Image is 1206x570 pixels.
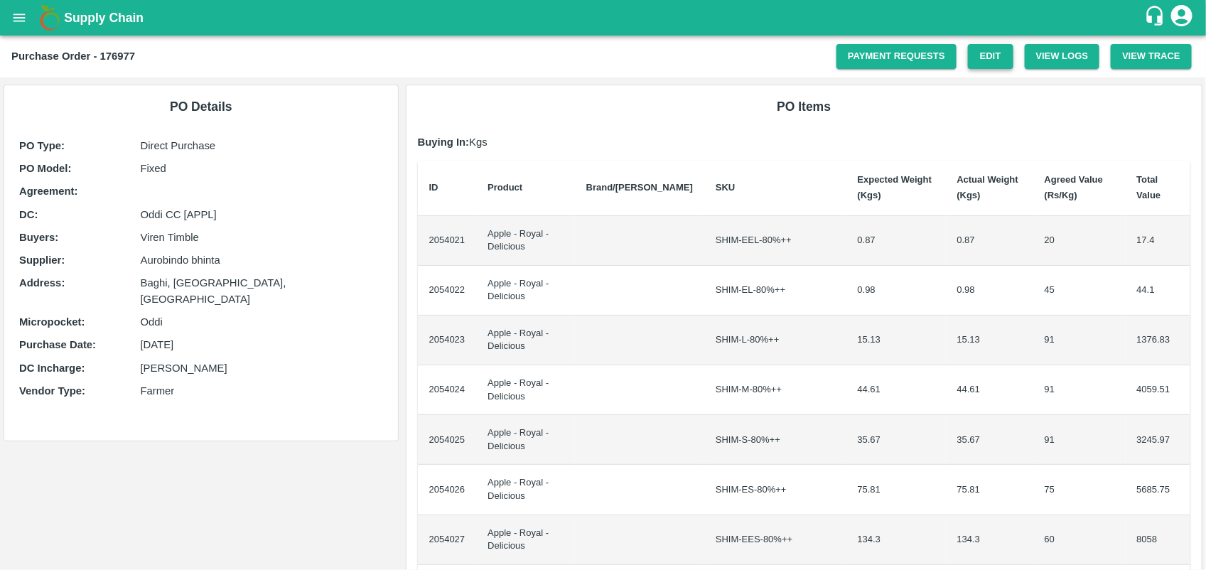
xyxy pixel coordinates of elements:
[1137,174,1161,200] b: Total Value
[64,11,144,25] b: Supply Chain
[19,254,65,266] b: Supplier :
[11,50,135,62] b: Purchase Order - 176977
[1033,266,1126,316] td: 45
[1126,515,1190,565] td: 8058
[19,185,77,197] b: Agreement:
[141,230,383,245] p: Viren Timble
[946,266,1033,316] td: 0.98
[418,136,470,148] b: Buying In:
[716,182,735,193] b: SKU
[476,465,575,515] td: Apple - Royal - Delicious
[1126,415,1190,465] td: 3245.97
[704,415,846,465] td: SHIM-S-80%++
[418,465,477,515] td: 2054026
[1169,3,1195,33] div: account of current user
[946,316,1033,365] td: 15.13
[946,216,1033,266] td: 0.87
[846,216,946,266] td: 0.87
[476,216,575,266] td: Apple - Royal - Delicious
[141,360,383,376] p: [PERSON_NAME]
[141,383,383,399] p: Farmer
[1144,5,1169,31] div: customer-support
[1033,216,1126,266] td: 20
[1033,515,1126,565] td: 60
[418,216,477,266] td: 2054021
[846,465,946,515] td: 75.81
[418,415,477,465] td: 2054025
[429,182,438,193] b: ID
[141,337,383,353] p: [DATE]
[704,515,846,565] td: SHIM-EES-80%++
[846,266,946,316] td: 0.98
[3,1,36,34] button: open drawer
[846,415,946,465] td: 35.67
[946,415,1033,465] td: 35.67
[704,216,846,266] td: SHIM-EEL-80%++
[141,275,383,307] p: Baghi, [GEOGRAPHIC_DATA], [GEOGRAPHIC_DATA]
[418,515,477,565] td: 2054027
[704,365,846,415] td: SHIM-M-80%++
[418,316,477,365] td: 2054023
[19,140,65,151] b: PO Type :
[141,138,383,154] p: Direct Purchase
[19,339,96,350] b: Purchase Date :
[968,44,1013,69] a: Edit
[957,174,1018,200] b: Actual Weight (Kgs)
[19,277,65,289] b: Address :
[586,182,693,193] b: Brand/[PERSON_NAME]
[19,385,85,397] b: Vendor Type :
[19,209,38,220] b: DC :
[1033,465,1126,515] td: 75
[704,465,846,515] td: SHIM-ES-80%++
[141,207,383,222] p: Oddi CC [APPL]
[1111,44,1192,69] button: View Trace
[19,316,85,328] b: Micropocket :
[141,161,383,176] p: Fixed
[1025,44,1100,69] button: View Logs
[141,252,383,268] p: Aurobindo bhinta
[418,97,1190,117] h6: PO Items
[418,134,1190,150] p: Kgs
[418,266,477,316] td: 2054022
[1033,365,1126,415] td: 91
[1126,365,1190,415] td: 4059.51
[1033,316,1126,365] td: 91
[36,4,64,32] img: logo
[476,316,575,365] td: Apple - Royal - Delicious
[1045,174,1103,200] b: Agreed Value (Rs/Kg)
[19,362,85,374] b: DC Incharge :
[858,174,932,200] b: Expected Weight (Kgs)
[846,365,946,415] td: 44.61
[1126,465,1190,515] td: 5685.75
[1126,316,1190,365] td: 1376.83
[704,316,846,365] td: SHIM-L-80%++
[476,266,575,316] td: Apple - Royal - Delicious
[418,365,477,415] td: 2054024
[1033,415,1126,465] td: 91
[946,515,1033,565] td: 134.3
[1126,216,1190,266] td: 17.4
[141,314,383,330] p: Oddi
[64,8,1144,28] a: Supply Chain
[476,415,575,465] td: Apple - Royal - Delicious
[704,266,846,316] td: SHIM-EL-80%++
[846,316,946,365] td: 15.13
[846,515,946,565] td: 134.3
[836,44,957,69] a: Payment Requests
[476,515,575,565] td: Apple - Royal - Delicious
[1126,266,1190,316] td: 44.1
[946,365,1033,415] td: 44.61
[19,163,71,174] b: PO Model :
[476,365,575,415] td: Apple - Royal - Delicious
[19,232,58,243] b: Buyers :
[946,465,1033,515] td: 75.81
[488,182,522,193] b: Product
[16,97,387,117] h6: PO Details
